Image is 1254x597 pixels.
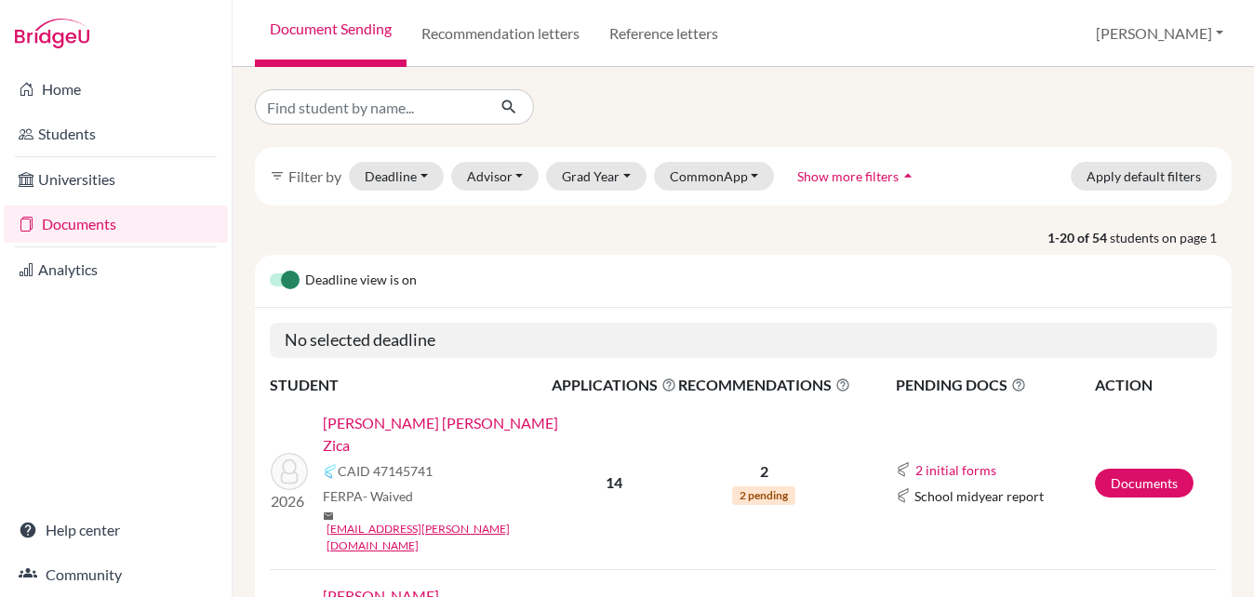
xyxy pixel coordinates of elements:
[4,161,228,198] a: Universities
[914,459,997,481] button: 2 initial forms
[323,464,338,479] img: Common App logo
[896,488,911,503] img: Common App logo
[1047,228,1110,247] strong: 1-20 of 54
[270,373,551,397] th: STUDENT
[451,162,540,191] button: Advisor
[323,486,413,506] span: FERPA
[270,323,1217,358] h5: No selected deadline
[914,486,1044,506] span: School midyear report
[896,462,911,477] img: Common App logo
[255,89,486,125] input: Find student by name...
[327,521,564,554] a: [EMAIL_ADDRESS][PERSON_NAME][DOMAIN_NAME]
[4,511,228,549] a: Help center
[797,168,899,184] span: Show more filters
[1110,228,1232,247] span: students on page 1
[552,374,676,396] span: APPLICATIONS
[1087,16,1232,51] button: [PERSON_NAME]
[4,556,228,593] a: Community
[4,206,228,243] a: Documents
[678,374,850,396] span: RECOMMENDATIONS
[678,460,850,483] p: 2
[4,251,228,288] a: Analytics
[899,166,917,185] i: arrow_drop_up
[781,162,933,191] button: Show more filtersarrow_drop_up
[1095,469,1194,497] a: Documents
[4,71,228,108] a: Home
[1071,162,1217,191] button: Apply default filters
[271,490,308,512] p: 2026
[606,473,622,491] b: 14
[288,167,341,185] span: Filter by
[1094,373,1217,397] th: ACTION
[323,412,564,457] a: [PERSON_NAME] [PERSON_NAME] Zica
[4,115,228,153] a: Students
[896,374,1093,396] span: PENDING DOCS
[15,19,89,48] img: Bridge-U
[323,511,334,522] span: mail
[271,453,308,490] img: Fialho, Mariana Lana Pinto Zica
[363,488,413,504] span: - Waived
[305,270,417,292] span: Deadline view is on
[732,486,795,505] span: 2 pending
[270,168,285,183] i: filter_list
[349,162,444,191] button: Deadline
[654,162,775,191] button: CommonApp
[338,461,433,481] span: CAID 47145741
[546,162,647,191] button: Grad Year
